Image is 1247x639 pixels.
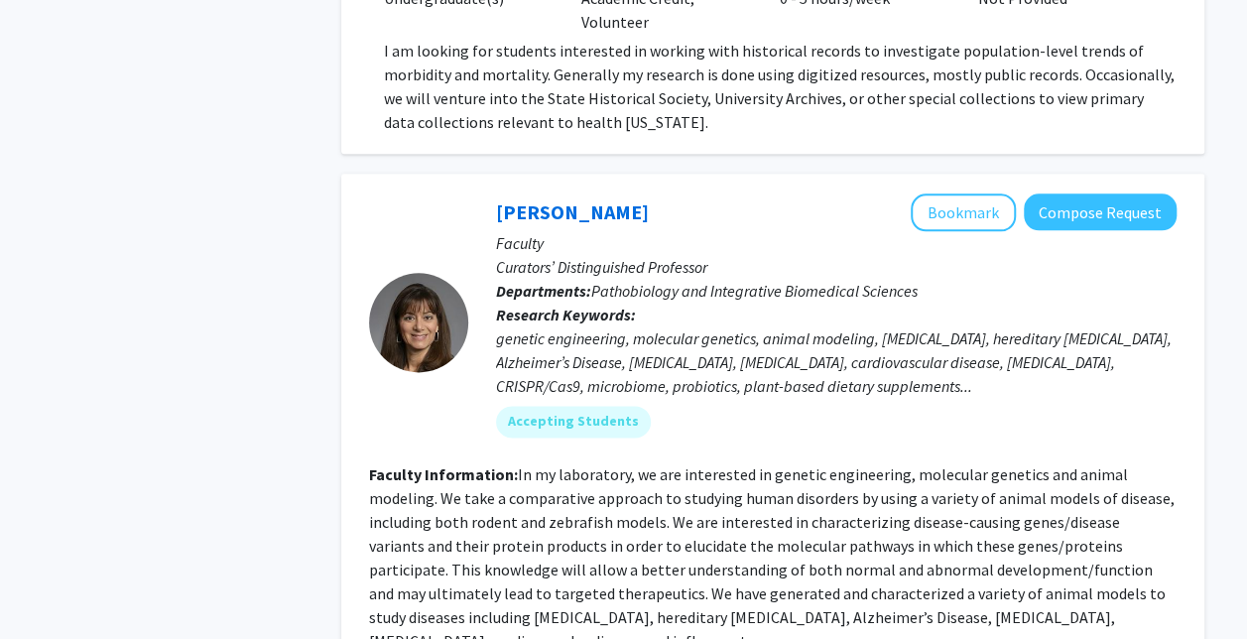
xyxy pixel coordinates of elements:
[496,199,649,224] a: [PERSON_NAME]
[591,281,918,301] span: Pathobiology and Integrative Biomedical Sciences
[369,464,518,484] b: Faculty Information:
[496,281,591,301] b: Departments:
[496,255,1177,279] p: Curators’ Distinguished Professor
[496,326,1177,398] div: genetic engineering, molecular genetics, animal modeling, [MEDICAL_DATA], hereditary [MEDICAL_DAT...
[496,231,1177,255] p: Faculty
[496,305,636,324] b: Research Keywords:
[496,406,651,438] mat-chip: Accepting Students
[1024,193,1177,230] button: Compose Request to Elizabeth Bryda
[15,550,84,624] iframe: Chat
[384,39,1177,134] p: I am looking for students interested in working with historical records to investigate population...
[911,193,1016,231] button: Add Elizabeth Bryda to Bookmarks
